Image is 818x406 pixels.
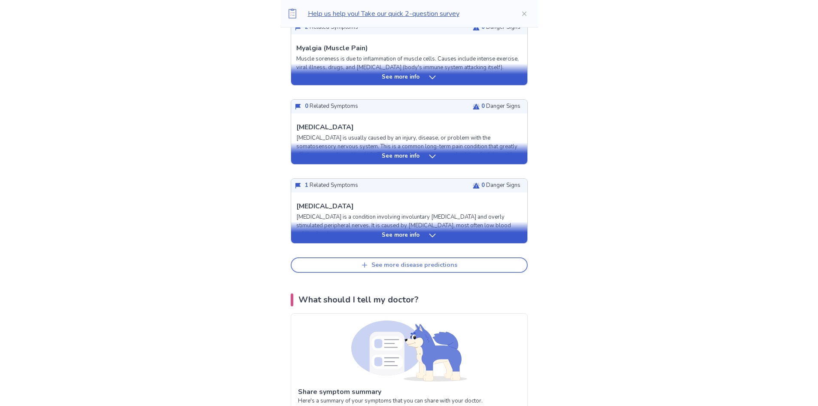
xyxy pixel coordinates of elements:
[298,293,419,306] p: What should I tell my doctor?
[481,23,520,32] p: Danger Signs
[298,397,520,406] p: Here's a summary of your symptoms that you can share with your doctor.
[481,102,520,111] p: Danger Signs
[296,43,368,53] p: Myalgia (Muscle Pain)
[305,102,358,111] p: Related Symptoms
[481,181,520,190] p: Danger Signs
[308,9,507,19] p: Help us help you! Take our quick 2-question survey
[371,262,457,269] div: See more disease predictions
[481,102,485,110] span: 0
[296,55,522,72] p: Muscle soreness is due to inflammation of muscle cells. Causes include intense exercise, viral il...
[291,257,528,273] button: See more disease predictions
[296,213,522,238] p: [MEDICAL_DATA] is a condition involving involuntary [MEDICAL_DATA] and overly stimulated peripher...
[382,73,420,82] p: See more info
[481,181,485,189] span: 0
[296,122,354,132] p: [MEDICAL_DATA]
[305,23,358,32] p: Related Symptoms
[305,181,358,190] p: Related Symptoms
[305,181,308,189] span: 1
[351,321,467,382] img: Shiba (Report)
[296,201,354,211] p: [MEDICAL_DATA]
[382,231,420,240] p: See more info
[305,102,308,110] span: 0
[382,152,420,161] p: See more info
[298,387,520,397] p: Share symptom summary
[296,134,522,218] p: [MEDICAL_DATA] is usually caused by an injury, disease, or problem with the somatosensory nervous...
